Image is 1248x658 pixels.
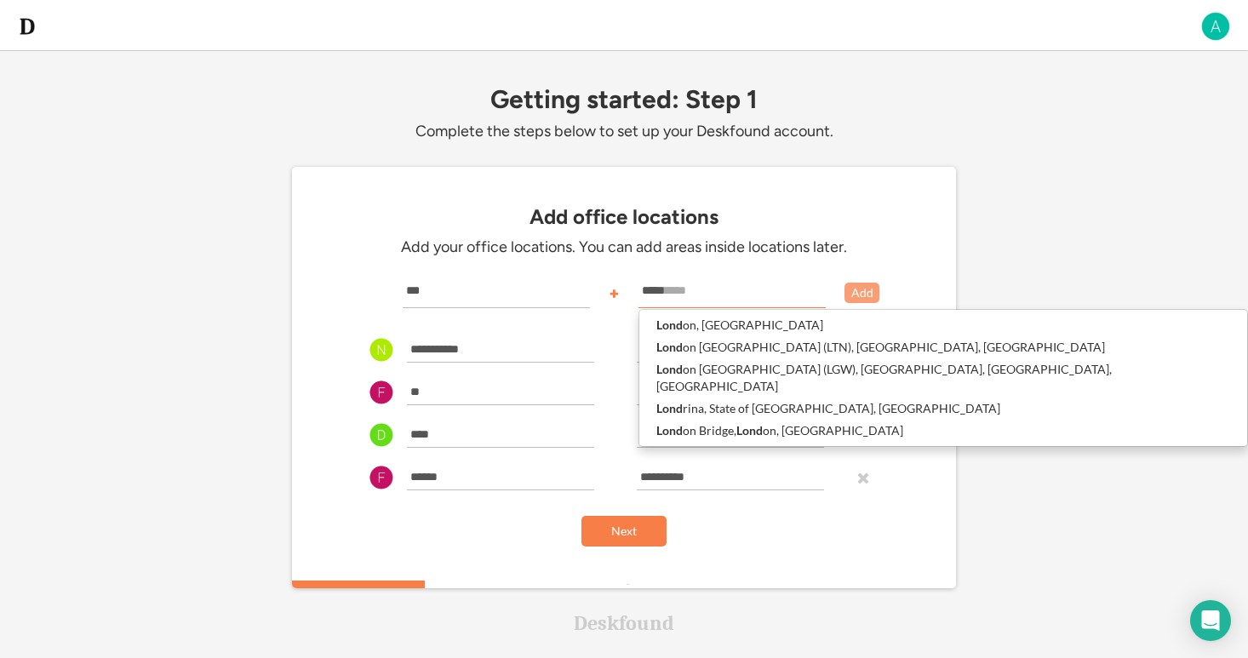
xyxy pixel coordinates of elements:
[639,398,1247,420] p: rina, State of [GEOGRAPHIC_DATA], [GEOGRAPHIC_DATA]
[736,423,763,438] strong: Lond
[656,340,683,354] strong: Lond
[639,358,1247,398] p: on [GEOGRAPHIC_DATA] (LGW), [GEOGRAPHIC_DATA], [GEOGRAPHIC_DATA], [GEOGRAPHIC_DATA]
[656,423,683,438] strong: Lond
[17,16,37,37] img: d-whitebg.png
[656,401,683,415] strong: Lond
[292,85,956,113] div: Getting started: Step 1
[656,318,683,332] strong: Lond
[639,336,1247,358] p: on [GEOGRAPHIC_DATA] (LTN), [GEOGRAPHIC_DATA], [GEOGRAPHIC_DATA]
[292,122,956,141] div: Complete the steps below to set up your Deskfound account.
[609,284,620,301] div: +
[369,237,879,257] div: Add your office locations. You can add areas inside locations later.
[295,581,959,588] div: 20%
[581,516,667,546] button: Next
[301,205,947,229] div: Add office locations
[574,613,674,633] div: Deskfound
[656,362,683,376] strong: Lond
[1190,600,1231,641] div: Open Intercom Messenger
[1200,11,1231,42] img: A.png
[639,314,1247,336] p: on, [GEOGRAPHIC_DATA]
[639,420,1247,442] p: on Bridge, on, [GEOGRAPHIC_DATA]
[844,283,879,303] button: Add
